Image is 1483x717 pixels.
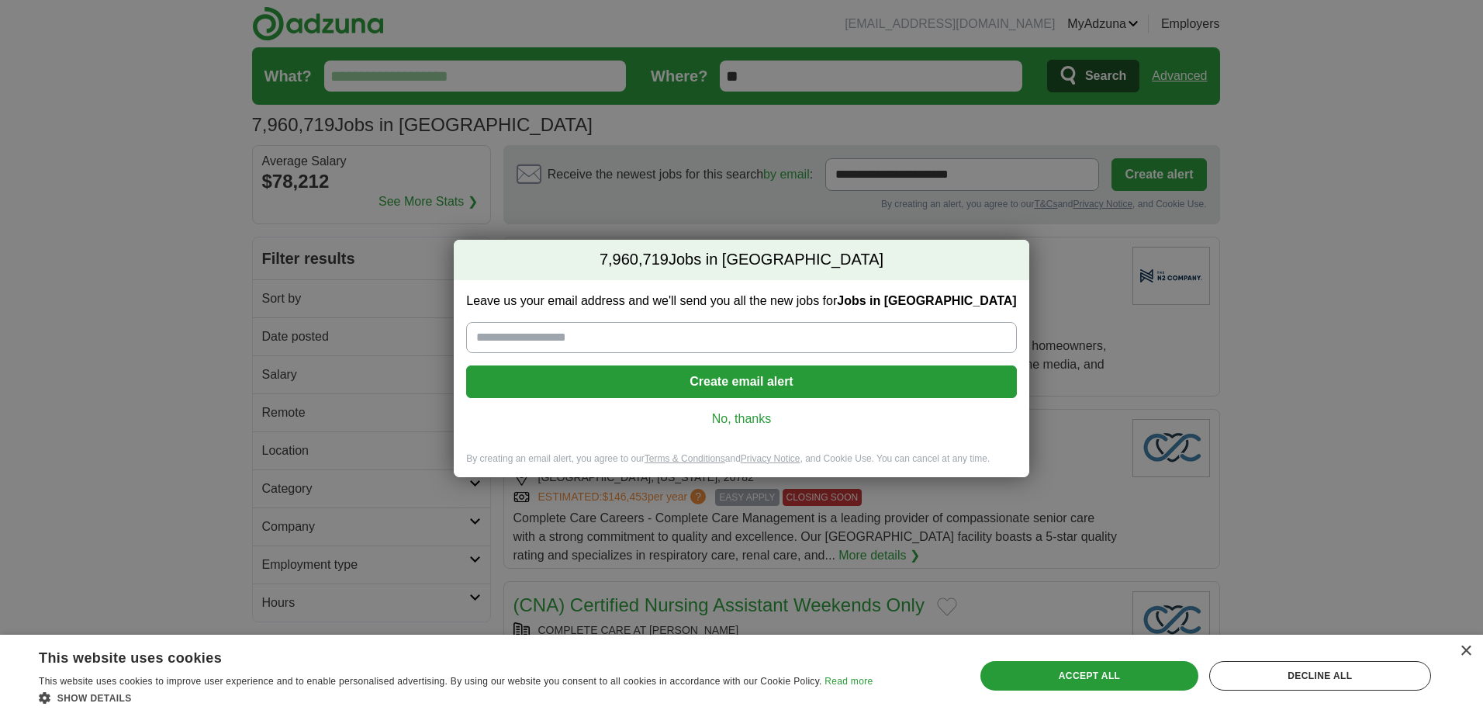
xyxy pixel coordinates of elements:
[837,294,1016,307] strong: Jobs in [GEOGRAPHIC_DATA]
[479,410,1004,428] a: No, thanks
[57,693,132,704] span: Show details
[1460,646,1471,657] div: Close
[1209,661,1431,691] div: Decline all
[454,452,1028,478] div: By creating an email alert, you agree to our and , and Cookie Use. You can cancel at any time.
[600,249,669,271] span: 7,960,719
[645,453,725,464] a: Terms & Conditions
[39,676,822,687] span: This website uses cookies to improve user experience and to enable personalised advertising. By u...
[454,240,1028,280] h2: Jobs in [GEOGRAPHIC_DATA]
[466,365,1016,398] button: Create email alert
[824,676,873,687] a: Read more, opens a new window
[39,690,873,705] div: Show details
[741,453,800,464] a: Privacy Notice
[466,293,1016,310] label: Leave us your email address and we'll send you all the new jobs for
[980,661,1198,691] div: Accept all
[39,644,834,667] div: This website uses cookies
